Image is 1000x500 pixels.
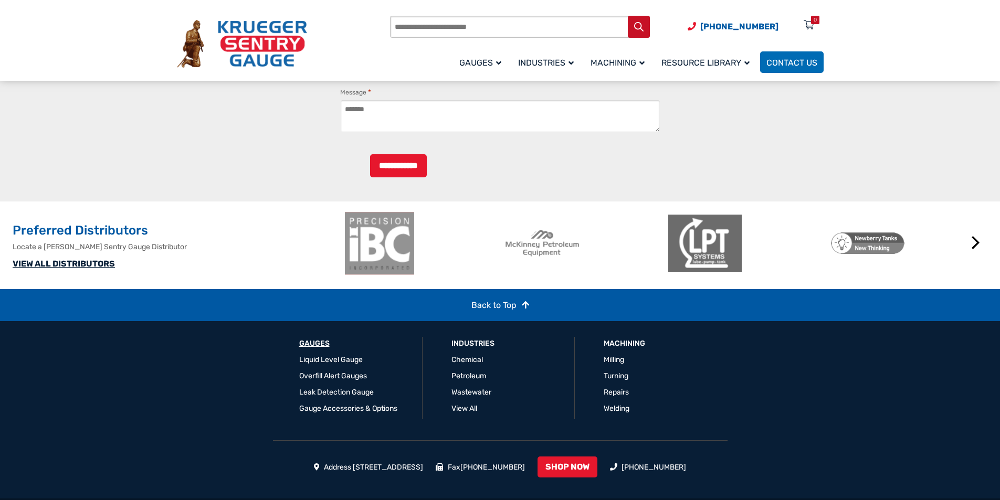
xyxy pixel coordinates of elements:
a: Welding [604,404,629,413]
a: Contact Us [760,51,824,73]
span: Gauges [459,58,501,68]
a: SHOP NOW [538,456,597,477]
a: VIEW ALL DISTRIBUTORS [13,259,115,269]
button: 3 of 2 [673,281,683,292]
img: Krueger Sentry Gauge [177,20,307,68]
div: 0 [814,16,817,24]
li: Fax [436,462,525,473]
button: 2 of 2 [657,281,668,292]
a: Chemical [451,355,483,364]
a: Turning [604,371,628,380]
p: Locate a [PERSON_NAME] Sentry Gauge Distributor [13,241,338,252]
a: Phone Number (920) 434-8860 [688,20,778,33]
a: GAUGES [299,338,330,349]
a: Milling [604,355,624,364]
a: Overfill Alert Gauges [299,371,367,380]
img: Newberry Tanks [831,212,904,275]
a: Resource Library [655,50,760,75]
a: View All [451,404,477,413]
img: McKinney Petroleum Equipment [506,212,579,275]
img: ibc-logo [343,212,416,275]
span: Machining [591,58,645,68]
li: Address [STREET_ADDRESS] [314,462,424,473]
span: [PHONE_NUMBER] [700,22,778,31]
a: Liquid Level Gauge [299,355,363,364]
span: Industries [518,58,574,68]
a: Machining [604,338,645,349]
span: Contact Us [766,58,817,68]
a: Wastewater [451,388,491,397]
a: [PHONE_NUMBER] [622,463,686,472]
a: Industries [512,50,584,75]
a: Leak Detection Gauge [299,388,374,397]
label: Message [340,87,371,98]
a: Industries [451,338,494,349]
a: Gauges [453,50,512,75]
a: Gauge Accessories & Options [299,404,397,413]
a: Petroleum [451,371,486,380]
button: Next [965,232,986,253]
img: LPT [668,212,742,275]
a: Machining [584,50,655,75]
a: Repairs [604,388,629,397]
h2: Preferred Distributors [13,222,338,239]
button: 1 of 2 [641,281,652,292]
span: Resource Library [661,58,750,68]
